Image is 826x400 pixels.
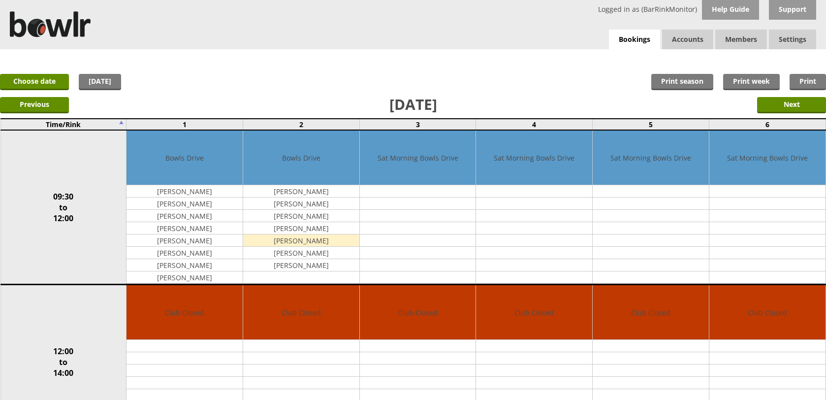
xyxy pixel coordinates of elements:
td: [PERSON_NAME] [127,247,243,259]
td: [PERSON_NAME] [127,198,243,210]
td: [PERSON_NAME] [127,271,243,284]
span: Accounts [662,30,713,49]
td: Club Closed [593,285,709,340]
td: Sat Morning Bowls Drive [360,131,476,185]
td: 1 [127,119,243,130]
input: Next [757,97,826,113]
td: Sat Morning Bowls Drive [593,131,709,185]
td: [PERSON_NAME] [243,222,359,234]
a: Print [790,74,826,90]
td: Time/Rink [0,119,127,130]
td: 09:30 to 12:00 [0,130,127,285]
td: [PERSON_NAME] [243,185,359,198]
span: Members [715,30,767,49]
td: Sat Morning Bowls Drive [476,131,592,185]
td: Sat Morning Bowls Drive [709,131,826,185]
td: Club Closed [709,285,826,340]
td: Club Closed [476,285,592,340]
td: [PERSON_NAME] [243,210,359,222]
td: 3 [359,119,476,130]
td: [PERSON_NAME] [127,210,243,222]
a: [DATE] [79,74,121,90]
td: [PERSON_NAME] [127,185,243,198]
a: Print season [651,74,713,90]
td: Bowls Drive [127,131,243,185]
td: [PERSON_NAME] [127,222,243,234]
td: [PERSON_NAME] [243,198,359,210]
td: [PERSON_NAME] [127,234,243,247]
td: [PERSON_NAME] [243,259,359,271]
td: Club Closed [127,285,243,340]
td: [PERSON_NAME] [127,259,243,271]
td: Club Closed [243,285,359,340]
td: 4 [476,119,593,130]
td: [PERSON_NAME] [243,234,359,247]
td: Club Closed [360,285,476,340]
span: Settings [769,30,816,49]
a: Bookings [609,30,660,50]
td: Bowls Drive [243,131,359,185]
td: [PERSON_NAME] [243,247,359,259]
td: 2 [243,119,360,130]
td: 5 [593,119,709,130]
a: Print week [723,74,780,90]
td: 6 [709,119,826,130]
